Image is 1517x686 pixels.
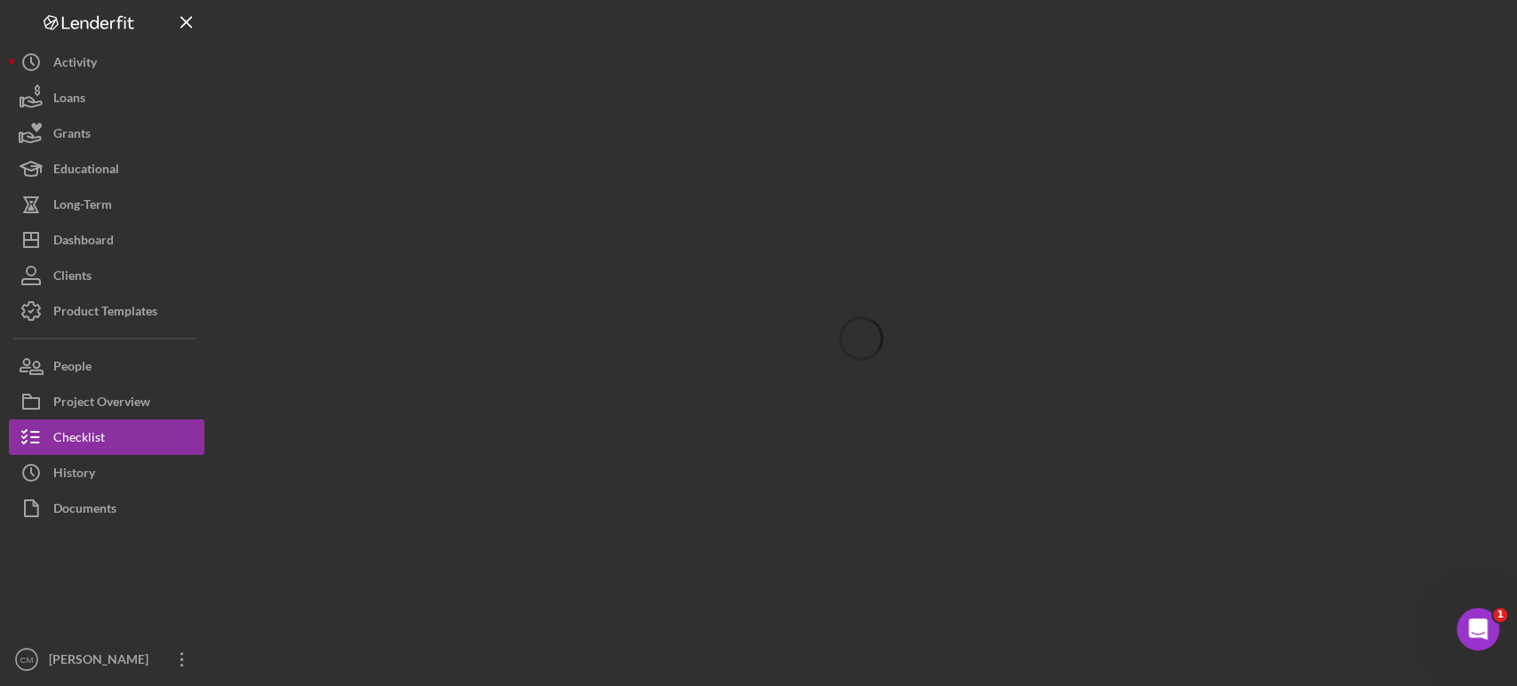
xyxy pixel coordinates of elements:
div: History [53,455,95,495]
span: Home [24,549,64,562]
button: CM[PERSON_NAME] [9,642,204,677]
button: Dashboard [9,222,204,258]
span: Search for help [36,328,144,347]
button: Loans [9,80,204,116]
div: • [DATE] [186,268,236,287]
button: Grants [9,116,204,151]
div: Educational [53,151,119,191]
div: Long-Term [53,187,112,227]
img: logo [36,34,64,62]
div: Activity [53,44,97,84]
text: CM [20,655,34,665]
div: Recent message [36,224,319,243]
button: Project Overview [9,384,204,419]
div: Profile image for ChristinaRate your conversation[PERSON_NAME]•[DATE] [19,235,337,301]
div: Update Permissions Settings [36,369,298,387]
button: People [9,348,204,384]
iframe: Intercom live chat [1457,608,1499,650]
div: Loans [53,80,85,120]
div: Project Overview [53,384,150,424]
div: Exporting Data [26,427,330,460]
button: Educational [9,151,204,187]
div: Product Templates [53,293,157,333]
span: Rate your conversation [79,251,224,266]
div: Exporting Data [36,435,298,453]
button: Clients [9,258,204,293]
div: Recent messageProfile image for ChristinaRate your conversation[PERSON_NAME]•[DATE] [18,209,338,302]
button: Messages [89,505,178,576]
div: Clients [53,258,92,298]
button: Search for help [26,319,330,355]
div: Grants [53,116,91,156]
button: History [9,455,204,491]
div: Pipeline and Forecast View [26,395,330,427]
div: How to Create a Test Project [26,460,330,493]
button: Tickets [178,505,267,576]
div: Dashboard [53,222,114,262]
div: Close [306,28,338,60]
div: [PERSON_NAME] [44,642,160,682]
div: [PERSON_NAME] [79,268,182,287]
button: Long-Term [9,187,204,222]
span: Help [297,549,325,562]
span: Messages [103,549,164,562]
div: Update Permissions Settings [26,362,330,395]
div: Checklist [53,419,105,459]
div: People [53,348,92,388]
p: Hi Carolina 👋 [36,126,320,156]
button: Activity [9,44,204,80]
div: Pipeline and Forecast View [36,402,298,420]
span: Tickets [201,549,244,562]
button: Help [267,505,355,576]
button: Checklist [9,419,204,455]
div: How to Create a Test Project [36,467,298,486]
button: Product Templates [9,293,204,329]
p: How can we help? [36,156,320,187]
button: Documents [9,491,204,526]
div: Documents [53,491,116,530]
img: Profile image for Christina [36,251,72,286]
img: Profile image for Christina [258,28,293,64]
span: 1 [1493,608,1507,622]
